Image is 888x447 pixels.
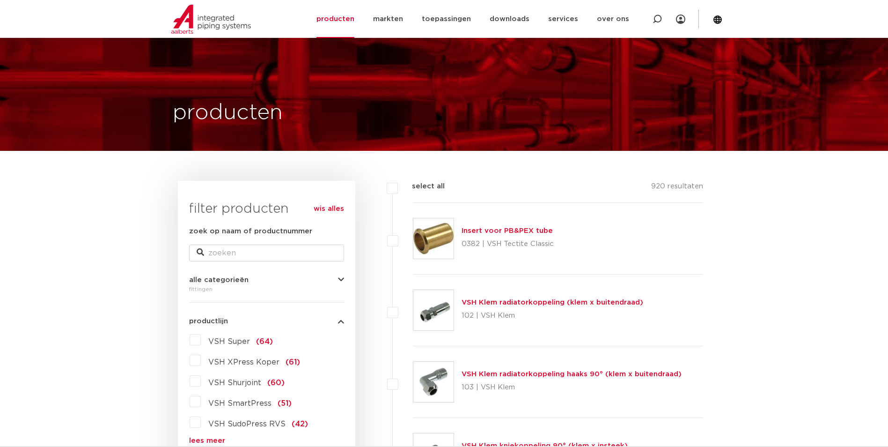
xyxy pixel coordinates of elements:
[462,371,682,378] a: VSH Klem radiatorkoppeling haaks 90° (klem x buitendraad)
[189,437,344,444] a: lees meer
[189,283,344,295] div: fittingen
[292,420,308,428] span: (42)
[189,318,228,325] span: productlijn
[651,181,703,195] p: 920 resultaten
[314,203,344,215] a: wis alles
[398,181,445,192] label: select all
[189,318,344,325] button: productlijn
[173,98,283,128] h1: producten
[208,400,272,407] span: VSH SmartPress
[208,420,286,428] span: VSH SudoPress RVS
[189,276,344,283] button: alle categorieën
[208,379,261,387] span: VSH Shurjoint
[278,400,292,407] span: (51)
[462,299,643,306] a: VSH Klem radiatorkoppeling (klem x buitendraad)
[208,358,279,366] span: VSH XPress Koper
[413,290,454,330] img: Thumbnail for VSH Klem radiatorkoppeling (klem x buitendraad)
[189,226,312,237] label: zoek op naam of productnummer
[256,338,273,345] span: (64)
[413,362,454,402] img: Thumbnail for VSH Klem radiatorkoppeling haaks 90° (klem x buitendraad)
[189,200,344,218] h3: filter producten
[462,380,682,395] p: 103 | VSH Klem
[189,245,344,261] input: zoeken
[189,276,249,283] span: alle categorieën
[267,379,285,387] span: (60)
[286,358,300,366] span: (61)
[462,308,643,323] p: 102 | VSH Klem
[413,218,454,259] img: Thumbnail for Insert voor PB&PEX tube
[462,227,553,234] a: Insert voor PB&PEX tube
[208,338,250,345] span: VSH Super
[462,237,554,252] p: 0382 | VSH Tectite Classic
